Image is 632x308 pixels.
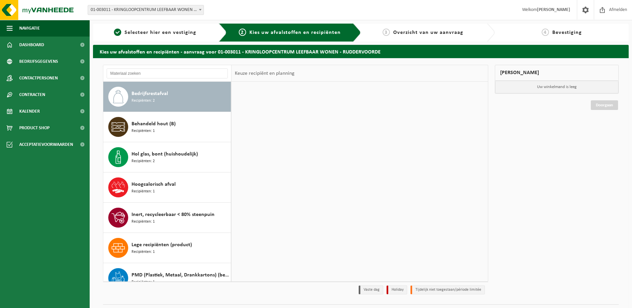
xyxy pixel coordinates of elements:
[19,86,45,103] span: Contracten
[132,90,168,98] span: Bedrijfsrestafval
[591,100,618,110] a: Doorgaan
[132,150,198,158] span: Hol glas, bont (huishoudelijk)
[88,5,204,15] span: 01-003011 - KRINGLOOPCENTRUM LEEFBAAR WONEN - RUDDERVOORDE
[132,120,176,128] span: Behandeld hout (B)
[132,279,155,285] span: Recipiënten: 1
[125,30,196,35] span: Selecteer hier een vestiging
[114,29,121,36] span: 1
[552,30,582,35] span: Bevestiging
[387,285,407,294] li: Holiday
[132,98,155,104] span: Recipiënten: 2
[19,37,44,53] span: Dashboard
[107,68,228,78] input: Materiaal zoeken
[19,136,73,153] span: Acceptatievoorwaarden
[96,29,214,37] a: 1Selecteer hier een vestiging
[103,263,231,293] button: PMD (Plastiek, Metaal, Drankkartons) (bedrijven) Recipiënten: 1
[103,142,231,172] button: Hol glas, bont (huishoudelijk) Recipiënten: 2
[410,285,485,294] li: Tijdelijk niet toegestaan/période limitée
[132,219,155,225] span: Recipiënten: 1
[249,30,341,35] span: Kies uw afvalstoffen en recipiënten
[19,103,40,120] span: Kalender
[103,112,231,142] button: Behandeld hout (B) Recipiënten: 1
[132,180,176,188] span: Hoogcalorisch afval
[132,271,229,279] span: PMD (Plastiek, Metaal, Drankkartons) (bedrijven)
[132,241,192,249] span: Lege recipiënten (product)
[3,293,111,308] iframe: chat widget
[103,172,231,203] button: Hoogcalorisch afval Recipiënten: 1
[231,65,298,82] div: Keuze recipiënt en planning
[103,82,231,112] button: Bedrijfsrestafval Recipiënten: 2
[132,158,155,164] span: Recipiënten: 2
[495,65,619,81] div: [PERSON_NAME]
[495,81,618,93] p: Uw winkelmand is leeg
[19,70,58,86] span: Contactpersonen
[383,29,390,36] span: 3
[132,211,215,219] span: Inert, recycleerbaar < 80% steenpuin
[359,285,383,294] li: Vaste dag
[239,29,246,36] span: 2
[103,203,231,233] button: Inert, recycleerbaar < 80% steenpuin Recipiënten: 1
[103,233,231,263] button: Lege recipiënten (product) Recipiënten: 1
[19,120,49,136] span: Product Shop
[537,7,570,12] strong: [PERSON_NAME]
[132,128,155,134] span: Recipiënten: 1
[132,249,155,255] span: Recipiënten: 1
[19,20,40,37] span: Navigatie
[93,45,629,58] h2: Kies uw afvalstoffen en recipiënten - aanvraag voor 01-003011 - KRINGLOOPCENTRUM LEEFBAAR WONEN -...
[542,29,549,36] span: 4
[19,53,58,70] span: Bedrijfsgegevens
[393,30,463,35] span: Overzicht van uw aanvraag
[132,188,155,195] span: Recipiënten: 1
